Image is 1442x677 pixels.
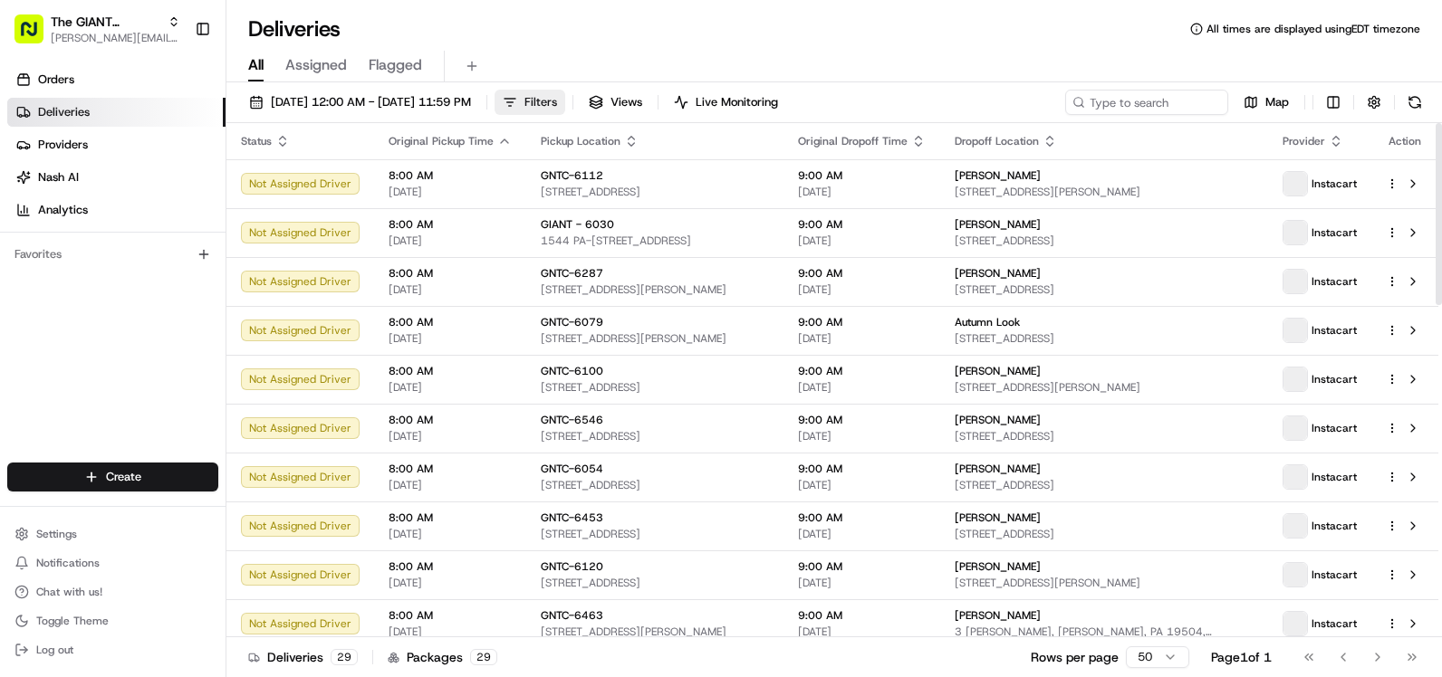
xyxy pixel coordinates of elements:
[798,413,926,427] span: 9:00 AM
[36,614,109,628] span: Toggle Theme
[798,331,926,346] span: [DATE]
[1206,22,1420,36] span: All times are displayed using EDT timezone
[955,234,1254,248] span: [STREET_ADDRESS]
[1312,274,1357,289] span: Instacart
[18,72,330,101] p: Welcome 👋
[7,521,218,547] button: Settings
[389,134,494,148] span: Original Pickup Time
[271,94,471,110] span: [DATE] 12:00 AM - [DATE] 11:59 PM
[541,527,769,541] span: [STREET_ADDRESS]
[955,625,1254,639] span: 3 [PERSON_NAME], [PERSON_NAME], PA 19504, [GEOGRAPHIC_DATA]
[7,7,187,51] button: The GIANT Company[PERSON_NAME][EMAIL_ADDRESS][DOMAIN_NAME]
[541,134,620,148] span: Pickup Location
[18,173,51,205] img: 1736555255976-a54dd68f-1ca7-489b-9aae-adbdc363a1c4
[541,168,603,183] span: GNTC-6112
[38,137,88,153] span: Providers
[11,255,146,288] a: 📗Knowledge Base
[7,462,218,491] button: Create
[541,462,603,476] span: GNTC-6054
[331,649,358,665] div: 29
[1031,648,1119,666] p: Rows per page
[18,18,54,54] img: Nash
[955,510,1041,525] span: [PERSON_NAME]
[541,331,769,346] span: [STREET_ADDRESS][PERSON_NAME]
[541,217,614,232] span: GIANT - 6030
[36,585,102,599] span: Chat with us!
[955,282,1254,297] span: [STREET_ADDRESS]
[798,429,926,443] span: [DATE]
[51,13,160,31] button: The GIANT Company
[38,104,90,120] span: Deliveries
[955,576,1254,590] span: [STREET_ADDRESS][PERSON_NAME]
[955,527,1254,541] span: [STREET_ADDRESS]
[285,54,347,76] span: Assigned
[388,648,497,666] div: Packages
[36,527,77,541] span: Settings
[955,185,1254,199] span: [STREET_ADDRESS][PERSON_NAME]
[389,608,512,623] span: 8:00 AM
[798,315,926,329] span: 9:00 AM
[248,54,264,76] span: All
[7,608,218,634] button: Toggle Theme
[955,559,1041,574] span: [PERSON_NAME]
[389,413,512,427] span: 8:00 AM
[146,255,298,288] a: 💻API Documentation
[38,202,88,218] span: Analytics
[798,576,926,590] span: [DATE]
[389,510,512,525] span: 8:00 AM
[36,262,139,281] span: Knowledge Base
[38,169,79,186] span: Nash AI
[798,625,926,639] span: [DATE]
[470,649,497,665] div: 29
[62,173,297,191] div: Start new chat
[541,576,769,590] span: [STREET_ADDRESS]
[541,625,769,639] span: [STREET_ADDRESS][PERSON_NAME]
[36,643,73,657] span: Log out
[798,478,926,492] span: [DATE]
[541,478,769,492] span: [STREET_ADDRESS]
[171,262,291,281] span: API Documentation
[541,315,603,329] span: GNTC-6079
[524,94,557,110] span: Filters
[1312,372,1357,386] span: Instacart
[7,550,218,576] button: Notifications
[798,234,926,248] span: [DATE]
[798,364,926,378] span: 9:00 AM
[955,429,1254,443] span: [STREET_ADDRESS]
[389,315,512,329] span: 8:00 AM
[955,266,1041,281] span: [PERSON_NAME]
[389,478,512,492] span: [DATE]
[1065,90,1228,115] input: Type to search
[1211,648,1272,666] div: Page 1 of 1
[389,625,512,639] span: [DATE]
[541,282,769,297] span: [STREET_ADDRESS][PERSON_NAME]
[389,234,512,248] span: [DATE]
[389,185,512,199] span: [DATE]
[541,559,603,574] span: GNTC-6120
[798,608,926,623] span: 9:00 AM
[1312,323,1357,338] span: Instacart
[955,608,1041,623] span: [PERSON_NAME]
[1312,470,1357,484] span: Instacart
[1402,90,1428,115] button: Refresh
[241,90,479,115] button: [DATE] 12:00 AM - [DATE] 11:59 PM
[666,90,786,115] button: Live Monitoring
[955,217,1041,232] span: [PERSON_NAME]
[62,191,229,205] div: We're available if you need us!
[51,31,180,45] button: [PERSON_NAME][EMAIL_ADDRESS][DOMAIN_NAME]
[955,380,1254,395] span: [STREET_ADDRESS][PERSON_NAME]
[7,65,226,94] a: Orders
[180,307,219,320] span: Pylon
[1386,134,1424,148] div: Action
[541,429,769,443] span: [STREET_ADDRESS]
[1312,421,1357,435] span: Instacart
[798,559,926,574] span: 9:00 AM
[798,527,926,541] span: [DATE]
[955,478,1254,492] span: [STREET_ADDRESS]
[369,54,422,76] span: Flagged
[798,217,926,232] span: 9:00 AM
[798,185,926,199] span: [DATE]
[389,331,512,346] span: [DATE]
